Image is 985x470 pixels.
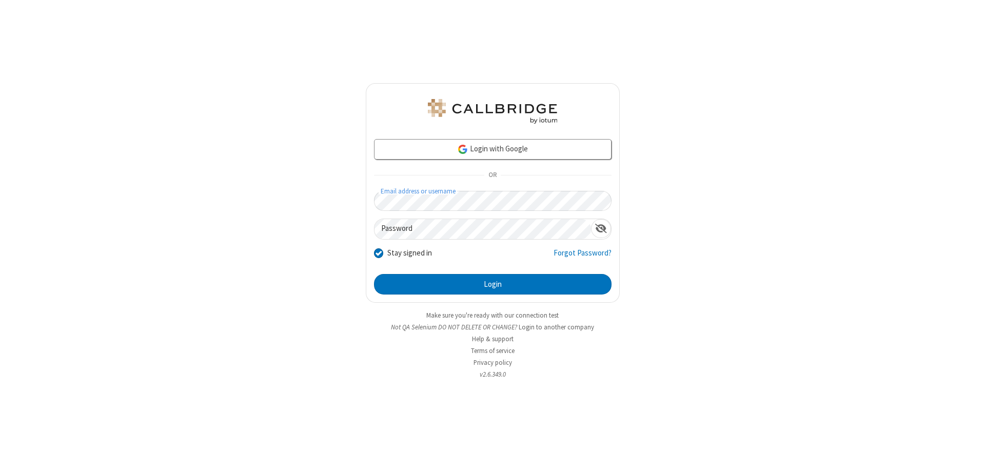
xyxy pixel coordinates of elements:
img: google-icon.png [457,144,468,155]
input: Email address or username [374,191,612,211]
label: Stay signed in [387,247,432,259]
li: Not QA Selenium DO NOT DELETE OR CHANGE? [366,322,620,332]
button: Login [374,274,612,295]
span: OR [484,168,501,183]
a: Login with Google [374,139,612,160]
a: Forgot Password? [554,247,612,267]
a: Make sure you're ready with our connection test [426,311,559,320]
div: Show password [591,219,611,238]
img: QA Selenium DO NOT DELETE OR CHANGE [426,99,559,124]
a: Privacy policy [474,358,512,367]
button: Login to another company [519,322,594,332]
a: Terms of service [471,346,515,355]
a: Help & support [472,335,514,343]
input: Password [375,219,591,239]
li: v2.6.349.0 [366,369,620,379]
